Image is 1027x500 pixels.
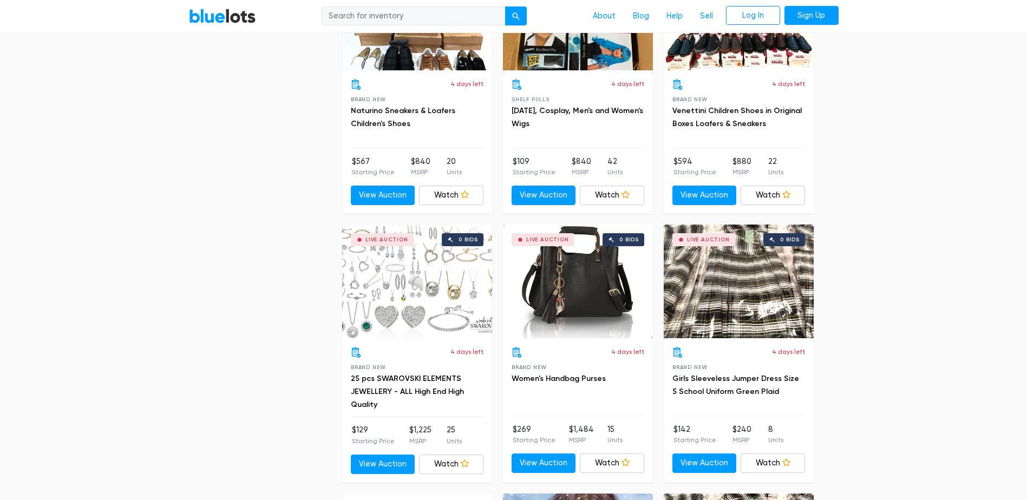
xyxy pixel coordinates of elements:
span: Brand New [351,364,386,370]
p: Units [447,436,462,446]
a: View Auction [672,186,737,205]
li: $142 [673,424,716,445]
li: $840 [411,156,430,177]
p: 4 days left [611,347,644,357]
a: Watch [419,186,483,205]
input: Search for inventory [322,6,506,26]
li: 42 [607,156,623,177]
a: Watch [580,453,644,473]
a: Naturino Sneakers & Loafers Children's Shoes [351,106,455,128]
li: 8 [768,424,783,445]
a: [DATE], Cosplay, Men's and Women's Wigs [512,106,643,128]
span: Brand New [672,364,708,370]
p: Starting Price [352,167,395,177]
a: Sell [691,6,722,27]
a: Watch [580,186,644,205]
a: Help [658,6,691,27]
p: Starting Price [673,167,716,177]
li: $129 [352,424,395,446]
p: Starting Price [513,167,555,177]
p: MSRP [732,167,751,177]
p: MSRP [732,435,751,445]
p: 4 days left [450,79,483,89]
div: Live Auction [526,237,569,242]
a: Watch [419,455,483,474]
p: Units [607,435,623,445]
p: MSRP [569,435,594,445]
a: View Auction [672,453,737,473]
div: 0 bids [459,237,478,242]
a: View Auction [351,455,415,474]
p: Units [768,435,783,445]
p: Starting Price [673,435,716,445]
a: Watch [741,186,805,205]
p: Starting Price [352,436,395,446]
div: 0 bids [619,237,639,242]
p: Starting Price [513,435,555,445]
span: Shelf Pulls [512,96,550,102]
span: Brand New [672,96,708,102]
p: 4 days left [772,347,805,357]
li: 15 [607,424,623,445]
a: Women's Handbag Purses [512,374,606,383]
li: 25 [447,424,462,446]
a: Venettini Children Shoes in Original Boxes Loafers & Sneakers [672,106,802,128]
li: $567 [352,156,395,177]
p: 4 days left [611,79,644,89]
li: $269 [513,424,555,445]
a: View Auction [512,186,576,205]
span: Brand New [351,96,386,102]
li: 20 [447,156,462,177]
p: MSRP [411,167,430,177]
li: 22 [768,156,783,177]
div: 0 bids [780,237,800,242]
a: View Auction [351,186,415,205]
p: MSRP [409,436,431,446]
li: $1,484 [569,424,594,445]
span: Brand New [512,364,547,370]
a: View Auction [512,453,576,473]
a: BlueLots [189,8,256,24]
div: Live Auction [365,237,408,242]
div: Live Auction [687,237,730,242]
li: $1,225 [409,424,431,446]
p: MSRP [572,167,591,177]
a: Log In [726,6,780,25]
a: Watch [741,453,805,473]
li: $594 [673,156,716,177]
a: 25 pcs SWAROVSKI ELEMENTS JEWELLERY - ALL High End High Quality [351,374,464,409]
a: Live Auction 0 bids [503,225,653,338]
li: $240 [732,424,751,445]
li: $840 [572,156,591,177]
a: About [584,6,624,27]
p: Units [447,167,462,177]
a: Blog [624,6,658,27]
a: Sign Up [784,6,839,25]
p: 4 days left [450,347,483,357]
p: Units [607,167,623,177]
li: $880 [732,156,751,177]
p: Units [768,167,783,177]
li: $109 [513,156,555,177]
a: Live Auction 0 bids [342,225,492,338]
p: 4 days left [772,79,805,89]
a: Live Auction 0 bids [664,225,814,338]
a: Girls Sleeveless Jumper Dress Size 5 School Uniform Green Plaid [672,374,799,396]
